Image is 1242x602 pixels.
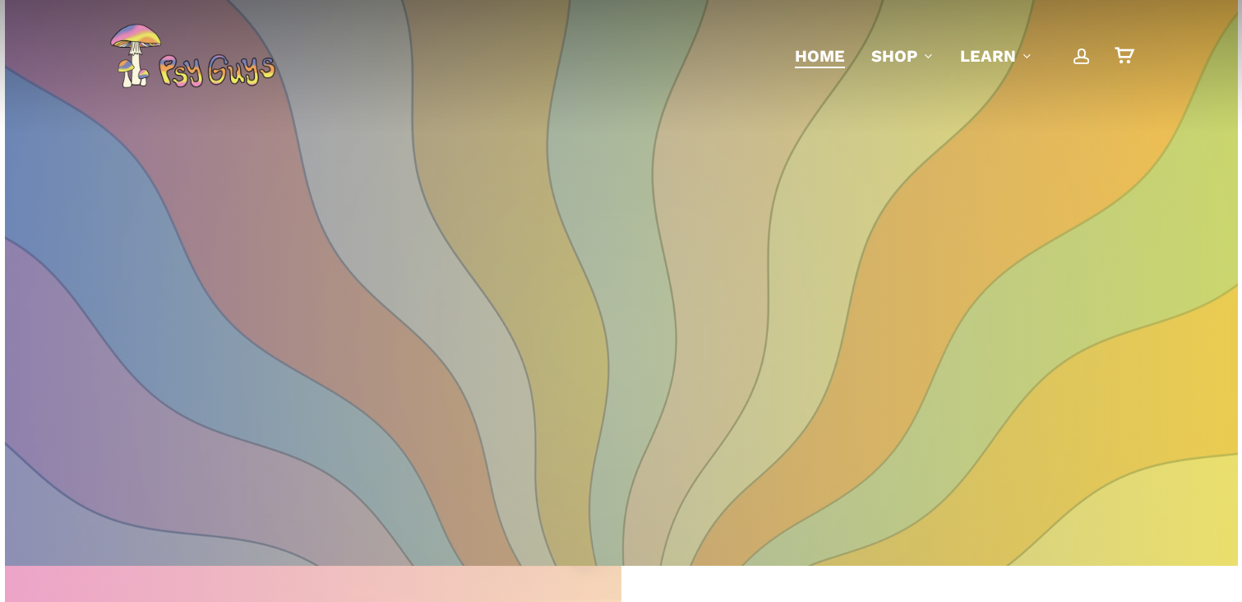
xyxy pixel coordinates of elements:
span: Shop [871,46,917,66]
img: PsyGuys [109,23,275,89]
span: Learn [960,46,1016,66]
span: Home [795,46,845,66]
a: Learn [960,44,1032,67]
a: Shop [871,44,934,67]
a: Home [795,44,845,67]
